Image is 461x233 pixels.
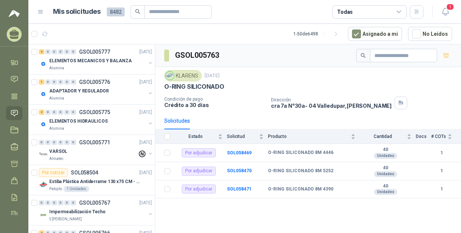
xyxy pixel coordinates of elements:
div: 0 [58,200,63,205]
div: 2 [39,110,44,115]
div: 0 [71,49,76,54]
div: 0 [45,200,51,205]
p: [DATE] [139,199,152,207]
div: 4 [39,49,44,54]
div: 0 [64,79,70,85]
b: 40 [360,165,411,171]
div: Todas [337,8,353,16]
a: 2 0 0 0 0 0 GSOL005775[DATE] Company LogoELEMENTOS HIDRAULICOSAlumina [39,108,153,132]
p: Almatec [49,156,63,162]
p: ADAPTADOR Y REGULADOR [49,88,109,95]
th: Estado [175,129,227,144]
th: Cantidad [360,129,416,144]
p: [DATE] [139,169,152,176]
b: 40 [360,147,411,153]
div: 0 [71,140,76,145]
th: Docs [416,129,431,144]
span: Solicitud [227,134,258,139]
div: 0 [52,140,57,145]
button: No Leídos [408,27,452,41]
div: 0 [58,140,63,145]
a: SOL058469 [227,150,252,155]
img: Company Logo [39,210,48,219]
div: Por adjudicar [182,148,216,157]
p: SOL058504 [71,170,98,175]
h1: Mis solicitudes [53,6,101,17]
div: Unidades [374,171,397,177]
p: ELEMENTOS HIDRAULICOS [49,118,108,125]
span: Estado [175,134,217,139]
span: Cantidad [360,134,405,139]
a: SOL058471 [227,186,252,192]
p: Impermeabilización Techo [49,208,106,215]
span: 8482 [107,7,125,16]
p: Patojito [49,186,62,192]
b: 1 [431,149,452,157]
div: 0 [45,79,51,85]
div: 0 [64,49,70,54]
b: 1 [431,186,452,193]
img: Company Logo [166,72,174,80]
div: 1 - 50 de 6498 [293,28,342,40]
a: 1 0 0 0 0 0 GSOL005776[DATE] Company LogoADAPTADOR Y REGULADORAlumina [39,78,153,101]
img: Logo peakr [9,9,20,18]
img: Company Logo [39,180,48,189]
b: O-RING SILICONADO 8M 5252 [268,168,333,174]
a: SOL058470 [227,168,252,173]
div: 0 [45,140,51,145]
div: 0 [71,110,76,115]
div: 0 [39,140,44,145]
p: cra 7a N°30a- 04 Valledupar , [PERSON_NAME] [271,103,392,109]
span: search [361,53,366,58]
div: 0 [39,200,44,205]
img: Company Logo [39,150,48,159]
p: GSOL005767 [79,200,110,205]
div: KLARENS [164,70,202,81]
p: Estiba Plástica Antiderrame 130 x75 CM - Capacidad 180-200 Litros [49,178,142,185]
div: 0 [71,79,76,85]
span: # COTs [431,134,446,139]
p: GSOL005771 [79,140,110,145]
div: 0 [52,200,57,205]
img: Company Logo [39,120,48,129]
p: [DATE] [139,109,152,116]
th: Solicitud [227,129,268,144]
div: 0 [58,110,63,115]
p: Crédito a 30 días [164,102,265,108]
p: [DATE] [139,139,152,146]
p: GSOL005776 [79,79,110,85]
p: ELEMENTOS MECANICOS Y BALANZA [49,57,132,64]
th: # COTs [431,129,461,144]
div: Por cotizar [39,168,68,177]
div: 0 [64,200,70,205]
div: 0 [45,110,51,115]
p: GSOL005775 [79,110,110,115]
div: Solicitudes [164,117,190,125]
div: 0 [58,49,63,54]
a: 0 0 0 0 0 0 GSOL005767[DATE] Company LogoImpermeabilización TechoS [PERSON_NAME] [39,198,153,222]
a: Por cotizarSOL058504[DATE] Company LogoEstiba Plástica Antiderrame 130 x75 CM - Capacidad 180-200... [28,165,155,195]
span: 1 [446,3,454,10]
div: Unidades [374,153,397,159]
div: Por adjudicar [182,185,216,193]
img: Company Logo [39,89,48,98]
a: 0 0 0 0 0 0 GSOL005771[DATE] Company LogoVARSOLAlmatec [39,138,153,162]
p: S [PERSON_NAME] [49,216,82,222]
button: 1 [439,5,452,19]
div: 0 [52,49,57,54]
p: Alumina [49,65,64,71]
div: 0 [58,79,63,85]
b: O-RING SILICONADO 8M 4446 [268,150,333,156]
p: Dirección [271,97,392,103]
span: search [135,9,140,14]
button: Asignado a mi [348,27,402,41]
div: 0 [71,200,76,205]
a: 4 0 0 0 0 0 GSOL005777[DATE] Company LogoELEMENTOS MECANICOS Y BALANZAAlumina [39,47,153,71]
div: 0 [52,110,57,115]
b: 1 [431,167,452,174]
div: 0 [52,79,57,85]
span: Producto [268,134,349,139]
